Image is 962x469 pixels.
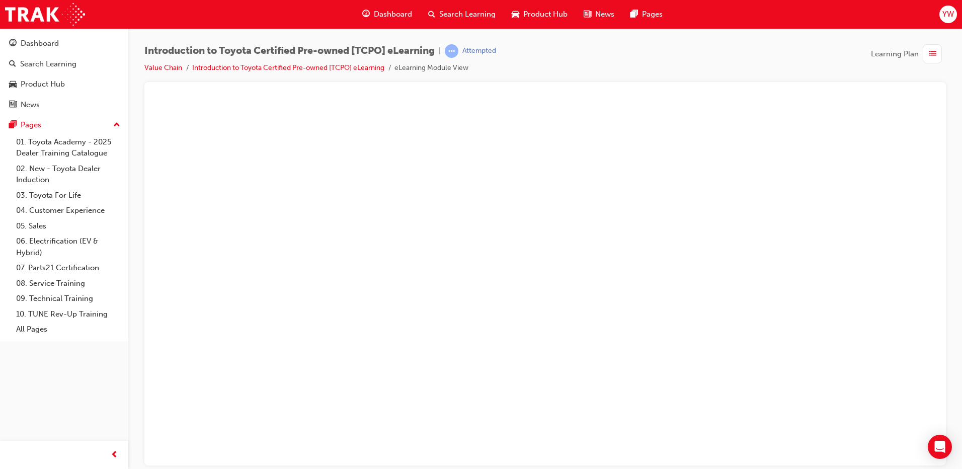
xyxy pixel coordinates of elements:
span: Dashboard [374,9,412,20]
div: Attempted [462,46,496,56]
span: Search Learning [439,9,496,20]
a: 09. Technical Training [12,291,124,306]
a: 03. Toyota For Life [12,188,124,203]
a: News [4,96,124,114]
a: 05. Sales [12,218,124,234]
div: Dashboard [21,38,59,49]
a: guage-iconDashboard [354,4,420,25]
a: 07. Parts21 Certification [12,260,124,276]
a: 01. Toyota Academy - 2025 Dealer Training Catalogue [12,134,124,161]
span: car-icon [9,80,17,89]
span: pages-icon [9,121,17,130]
a: search-iconSearch Learning [420,4,504,25]
a: car-iconProduct Hub [504,4,576,25]
li: eLearning Module View [394,62,468,74]
span: News [595,9,614,20]
img: Trak [5,3,85,26]
div: Search Learning [20,58,76,70]
a: Dashboard [4,34,124,53]
span: news-icon [584,8,591,21]
button: Learning Plan [871,44,946,63]
div: Open Intercom Messenger [928,435,952,459]
span: prev-icon [111,449,118,461]
a: 08. Service Training [12,276,124,291]
a: 04. Customer Experience [12,203,124,218]
span: Product Hub [523,9,568,20]
span: search-icon [9,60,16,69]
span: car-icon [512,8,519,21]
span: pages-icon [630,8,638,21]
span: YW [942,9,954,20]
a: 06. Electrification (EV & Hybrid) [12,233,124,260]
span: Introduction to Toyota Certified Pre-owned [TCPO] eLearning [144,45,435,57]
span: guage-icon [362,8,370,21]
a: Introduction to Toyota Certified Pre-owned [TCPO] eLearning [192,63,384,72]
button: YW [939,6,957,23]
a: Search Learning [4,55,124,73]
span: list-icon [929,48,936,60]
span: up-icon [113,119,120,132]
a: Value Chain [144,63,182,72]
a: All Pages [12,322,124,337]
span: news-icon [9,101,17,110]
button: DashboardSearch LearningProduct HubNews [4,32,124,116]
a: news-iconNews [576,4,622,25]
span: learningRecordVerb_ATTEMPT-icon [445,44,458,58]
span: | [439,45,441,57]
a: pages-iconPages [622,4,671,25]
button: Pages [4,116,124,134]
a: 02. New - Toyota Dealer Induction [12,161,124,188]
span: Learning Plan [871,48,919,60]
span: search-icon [428,8,435,21]
span: guage-icon [9,39,17,48]
div: Pages [21,119,41,131]
a: Product Hub [4,75,124,94]
div: Product Hub [21,79,65,90]
a: 10. TUNE Rev-Up Training [12,306,124,322]
div: News [21,99,40,111]
span: Pages [642,9,663,20]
